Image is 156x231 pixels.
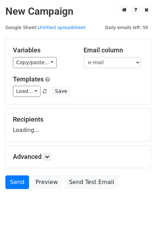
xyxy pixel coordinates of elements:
[13,115,143,123] h5: Recipients
[13,46,73,54] h5: Variables
[13,153,143,161] h5: Advanced
[38,25,85,30] a: Untitled spreadsheet
[84,46,143,54] h5: Email column
[5,5,151,18] h2: New Campaign
[52,86,70,97] button: Save
[5,175,29,189] a: Send
[5,25,86,30] small: Google Sheet:
[13,86,41,97] a: Load...
[13,57,57,68] a: Copy/paste...
[13,75,44,83] a: Templates
[13,115,143,134] div: Loading...
[31,175,62,189] a: Preview
[64,175,119,189] a: Send Test Email
[103,25,151,30] a: Daily emails left: 50
[103,24,151,32] span: Daily emails left: 50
